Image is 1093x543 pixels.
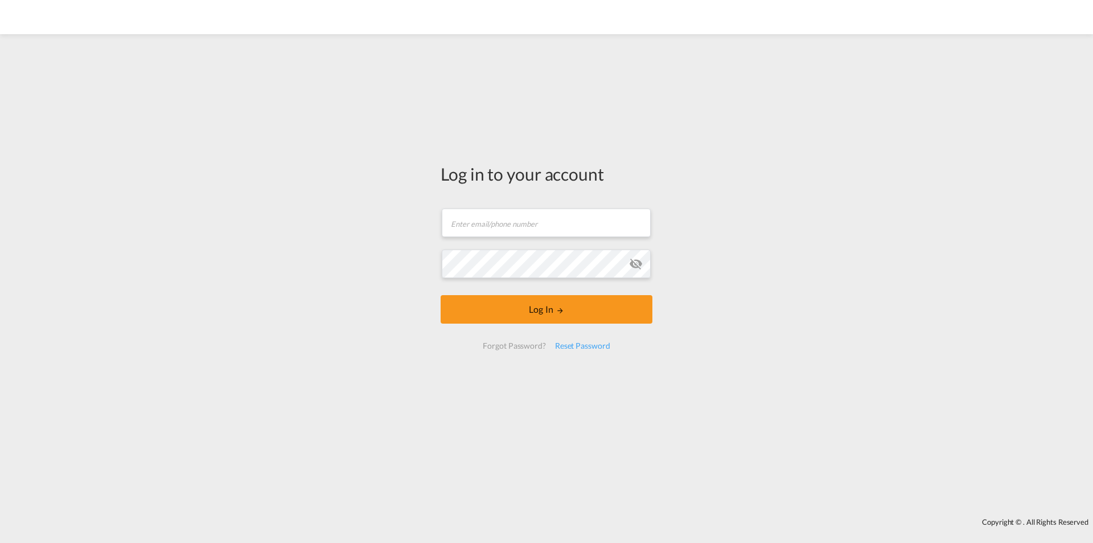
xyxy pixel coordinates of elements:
div: Log in to your account [441,162,652,186]
md-icon: icon-eye-off [629,257,643,271]
button: LOGIN [441,295,652,324]
input: Enter email/phone number [442,209,651,237]
div: Reset Password [550,336,615,356]
div: Forgot Password? [478,336,550,356]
